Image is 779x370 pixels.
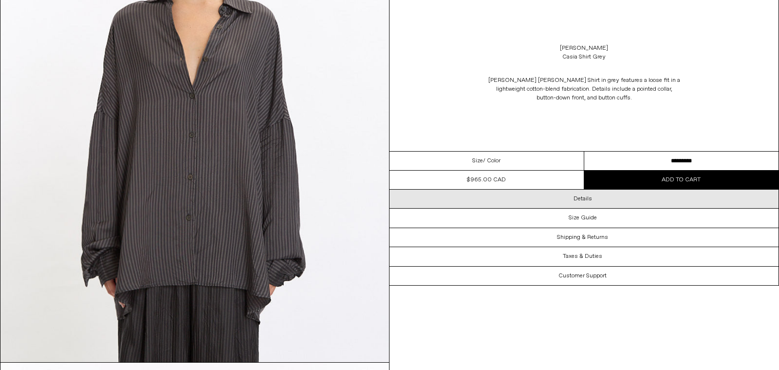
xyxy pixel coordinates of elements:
[472,156,483,165] span: Size
[467,175,506,184] div: $965.00 CAD
[574,195,592,202] h3: Details
[662,176,701,184] span: Add to cart
[487,71,682,107] p: [PERSON_NAME] [PERSON_NAME] Shirt in grey features a loose fit in a lightweight cotton-blend fabr...
[483,156,501,165] span: / Color
[562,53,606,61] div: Casia Shirt Grey
[557,234,608,241] h3: Shipping & Returns
[569,214,597,221] h3: Size Guide
[563,253,602,260] h3: Taxes & Duties
[560,44,608,53] a: [PERSON_NAME]
[584,171,779,189] button: Add to cart
[558,273,607,279] h3: Customer Support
